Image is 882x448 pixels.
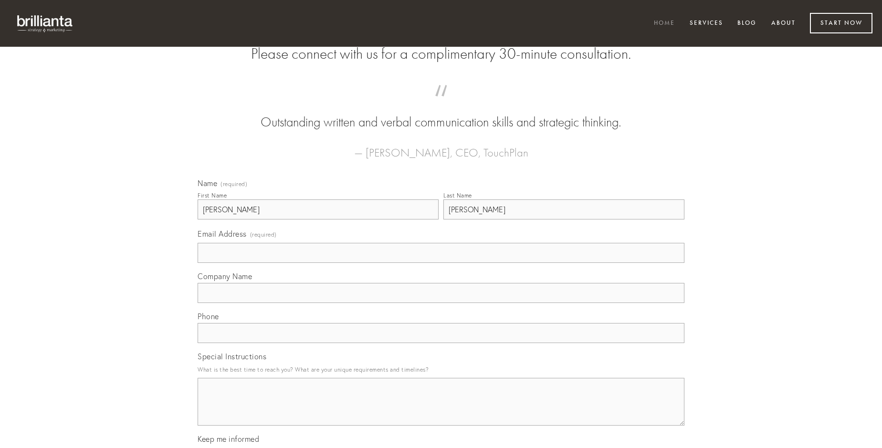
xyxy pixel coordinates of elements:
[198,45,684,63] h2: Please connect with us for a complimentary 30-minute consultation.
[648,16,681,31] a: Home
[731,16,763,31] a: Blog
[198,434,259,444] span: Keep me informed
[198,312,219,321] span: Phone
[198,229,247,239] span: Email Address
[213,94,669,132] blockquote: Outstanding written and verbal communication skills and strategic thinking.
[213,132,669,162] figcaption: — [PERSON_NAME], CEO, TouchPlan
[198,192,227,199] div: First Name
[198,178,217,188] span: Name
[198,271,252,281] span: Company Name
[198,363,684,376] p: What is the best time to reach you? What are your unique requirements and timelines?
[250,228,277,241] span: (required)
[443,192,472,199] div: Last Name
[213,94,669,113] span: “
[683,16,729,31] a: Services
[810,13,872,33] a: Start Now
[220,181,247,187] span: (required)
[765,16,802,31] a: About
[10,10,81,37] img: brillianta - research, strategy, marketing
[198,352,266,361] span: Special Instructions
